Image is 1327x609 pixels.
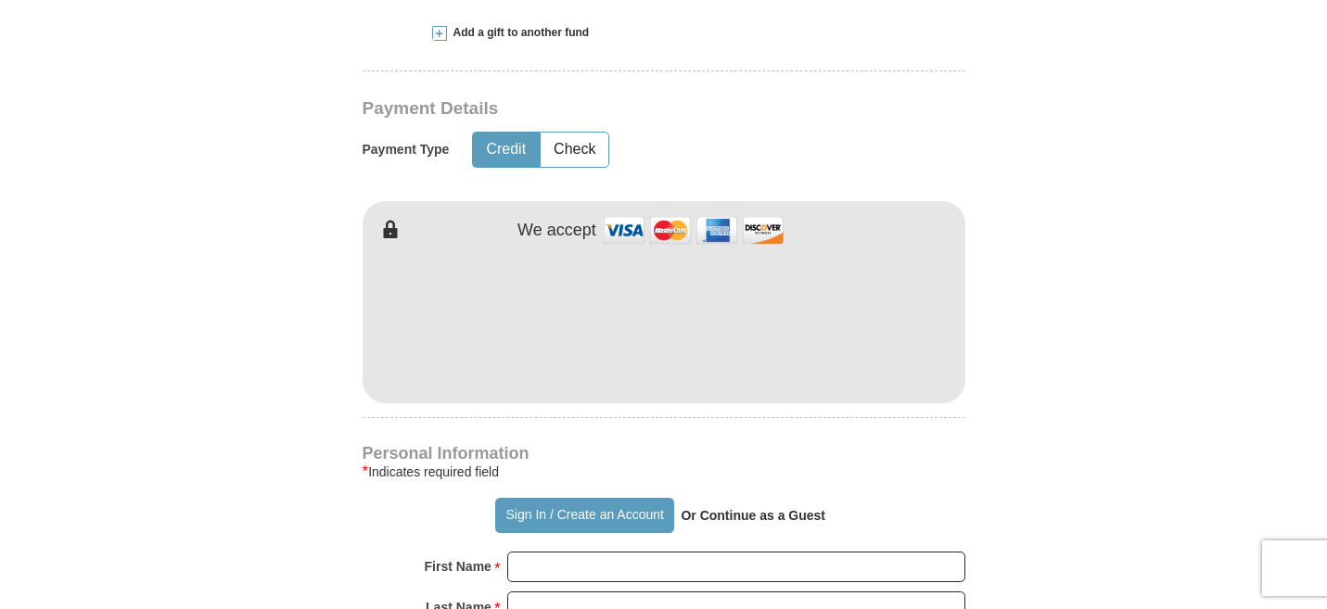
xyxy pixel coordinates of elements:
[363,98,836,120] h3: Payment Details
[681,508,825,523] strong: Or Continue as a Guest
[363,142,450,158] h5: Payment Type
[363,446,965,461] h4: Personal Information
[425,553,491,579] strong: First Name
[473,133,539,167] button: Credit
[363,461,965,483] div: Indicates required field
[447,25,590,41] span: Add a gift to another fund
[517,221,596,241] h4: We accept
[541,133,608,167] button: Check
[495,498,674,533] button: Sign In / Create an Account
[601,210,786,250] img: credit cards accepted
